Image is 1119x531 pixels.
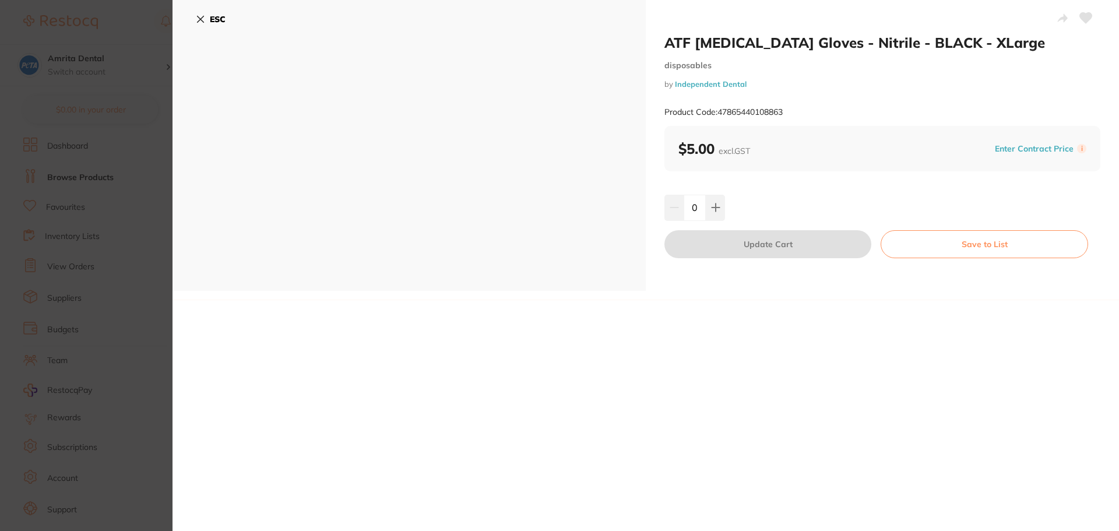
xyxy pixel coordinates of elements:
[991,143,1077,154] button: Enter Contract Price
[664,107,783,117] small: Product Code: 47865440108863
[664,61,1100,71] small: disposables
[664,230,871,258] button: Update Cart
[881,230,1088,258] button: Save to List
[196,9,226,29] button: ESC
[210,14,226,24] b: ESC
[678,140,750,157] b: $5.00
[664,34,1100,51] h2: ATF [MEDICAL_DATA] Gloves - Nitrile - BLACK - XLarge
[719,146,750,156] span: excl. GST
[675,79,747,89] a: Independent Dental
[664,80,1100,89] small: by
[1077,144,1086,153] label: i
